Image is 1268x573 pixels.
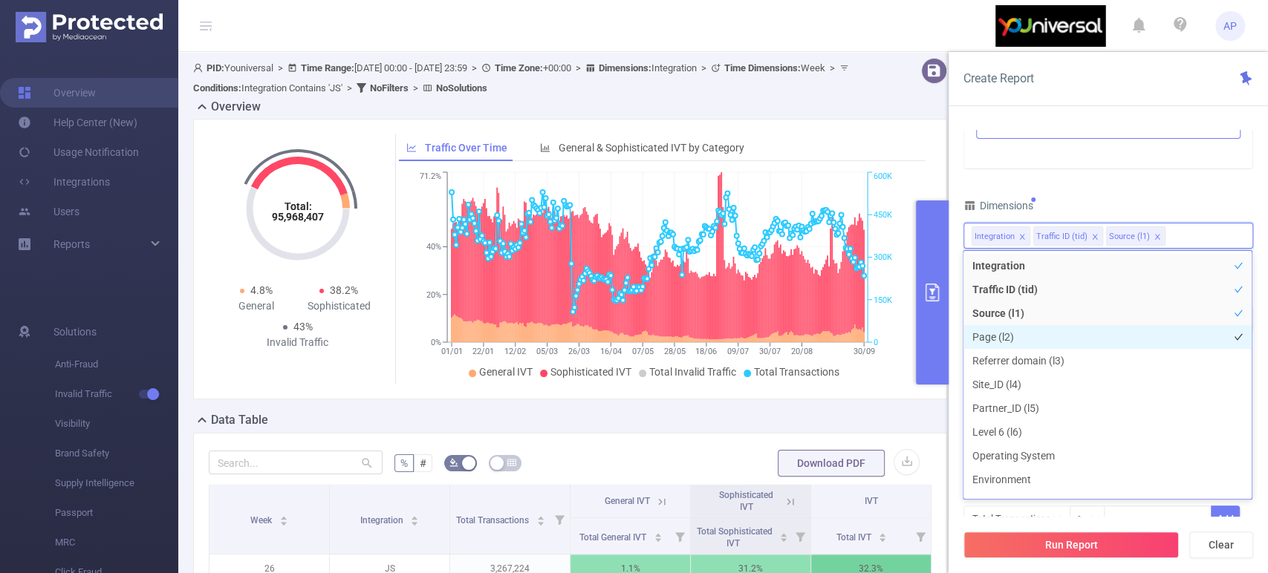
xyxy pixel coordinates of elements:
[55,468,178,498] span: Supply Intelligence
[724,62,825,73] span: Week
[963,396,1252,420] li: Partner_ID (l5)
[536,514,544,518] i: icon: caret-up
[1109,227,1150,246] div: Source (l1)
[284,200,311,212] tspan: Total:
[879,531,887,535] i: icon: caret-up
[1036,227,1087,246] div: Traffic ID (tid)
[53,238,90,250] span: Reports
[874,210,892,220] tspan: 450K
[649,366,736,378] span: Total Invalid Traffic
[836,532,874,543] span: Total IVT
[664,347,686,356] tspan: 28/05
[441,347,463,356] tspan: 01/01
[1154,233,1161,242] i: icon: close
[1234,380,1243,389] i: icon: check
[963,373,1252,396] li: Site_ID (l4)
[330,284,358,296] span: 38.2%
[1234,404,1243,413] i: icon: check
[559,142,744,154] span: General & Sophisticated IVT by Category
[467,62,481,73] span: >
[193,82,342,94] span: Integration Contains 'JS'
[193,63,207,73] i: icon: user
[963,325,1252,349] li: Page (l2)
[55,379,178,409] span: Invalid Traffic
[507,458,516,467] i: icon: table
[250,284,273,296] span: 4.8%
[504,347,526,356] tspan: 12/02
[874,253,892,263] tspan: 300K
[400,457,408,469] span: %
[1223,11,1237,41] span: AP
[536,514,545,523] div: Sort
[209,451,383,474] input: Search...
[972,226,1030,246] li: Integration
[293,321,313,333] span: 43%
[1090,514,1099,525] i: icon: down
[910,518,931,554] i: Filter menu
[605,496,650,506] span: General IVT
[600,347,622,356] tspan: 16/04
[18,167,110,197] a: Integrations
[654,536,662,540] i: icon: caret-down
[550,366,631,378] span: Sophisticated IVT
[1091,233,1099,242] i: icon: close
[279,514,288,523] div: Sort
[256,335,339,350] div: Invalid Traffic
[1078,506,1093,531] div: ≥
[211,411,268,429] h2: Data Table
[342,82,357,94] span: >
[360,515,406,525] span: Integration
[409,82,423,94] span: >
[55,350,178,379] span: Anti-Fraud
[632,347,654,356] tspan: 07/05
[250,515,274,525] span: Week
[1234,428,1243,436] i: icon: check
[273,62,287,73] span: >
[754,366,839,378] span: Total Transactions
[963,301,1252,325] li: Source (l1)
[1234,285,1243,294] i: icon: check
[53,229,90,259] a: Reports
[298,298,381,314] div: Sophisticated
[411,514,419,518] i: icon: caret-up
[279,520,287,524] i: icon: caret-down
[568,347,590,356] tspan: 26/03
[436,82,487,94] b: No Solutions
[18,137,139,167] a: Usage Notification
[571,62,585,73] span: >
[1234,333,1243,341] i: icon: check
[53,317,97,347] span: Solutions
[963,254,1252,278] li: Integration
[1189,531,1253,558] button: Clear
[874,295,892,305] tspan: 150K
[431,338,441,347] tspan: 0%
[654,531,663,540] div: Sort
[1234,451,1243,460] i: icon: check
[211,98,261,116] h2: Overview
[426,243,441,252] tspan: 40%
[55,528,178,557] span: MRC
[780,531,788,535] i: icon: caret-up
[865,496,878,506] span: IVT
[495,62,543,73] b: Time Zone:
[425,142,507,154] span: Traffic Over Time
[963,491,1252,515] li: Browser
[18,78,96,108] a: Overview
[420,457,426,469] span: #
[479,366,533,378] span: General IVT
[370,82,409,94] b: No Filters
[473,347,495,356] tspan: 22/01
[759,347,781,356] tspan: 30/07
[193,62,853,94] span: Youniversal [DATE] 00:00 - [DATE] 23:59 +00:00
[778,450,885,477] button: Download PDF
[1211,505,1240,531] button: Add
[406,143,417,153] i: icon: line-chart
[825,62,839,73] span: >
[279,514,287,518] i: icon: caret-up
[55,409,178,439] span: Visibility
[963,200,1033,212] span: Dimensions
[879,536,887,540] i: icon: caret-down
[207,62,224,73] b: PID:
[18,108,137,137] a: Help Center (New)
[193,82,241,94] b: Conditions :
